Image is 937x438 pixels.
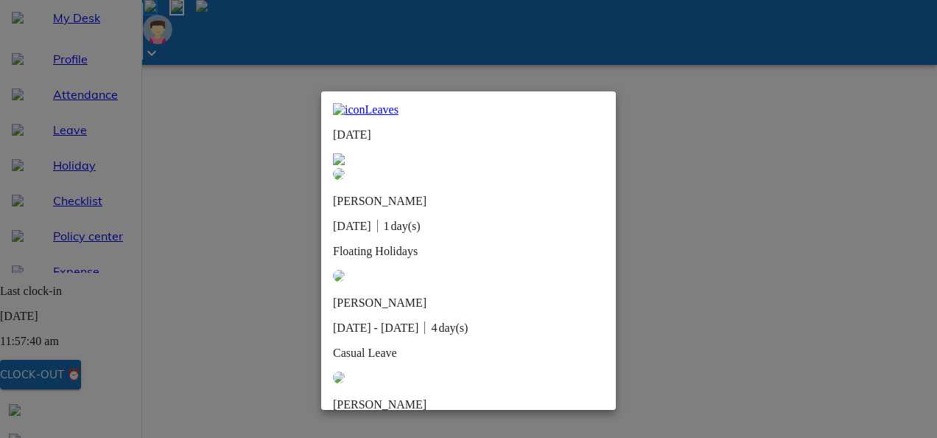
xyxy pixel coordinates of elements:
[333,321,371,334] span: [DATE]
[384,220,390,232] span: 1
[333,195,496,208] p: Jyothi Krishna
[333,347,604,360] p: Casual Leave
[333,220,371,232] span: [DATE]
[431,321,437,334] span: 4
[333,270,345,282] img: defaultEmp.0e2b4d71.svg
[333,398,496,411] p: Nitanshu Vishnoi
[333,153,345,165] img: close-x-outline-16px.eb9829bd.svg
[333,103,604,117] a: iconLeaves
[333,168,345,180] img: defaultEmp.0e2b4d71.svg
[333,296,496,310] p: Nitanshu Vishnoi
[374,321,378,334] span: -
[365,103,399,116] span: Leaves
[391,220,421,232] span: day(s)
[381,321,419,334] span: [DATE]
[333,103,365,117] img: icon
[333,128,604,142] p: [DATE]
[333,372,345,383] img: defaultEmp.0e2b4d71.svg
[438,321,468,334] span: day(s)
[333,245,604,258] p: Floating Holidays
